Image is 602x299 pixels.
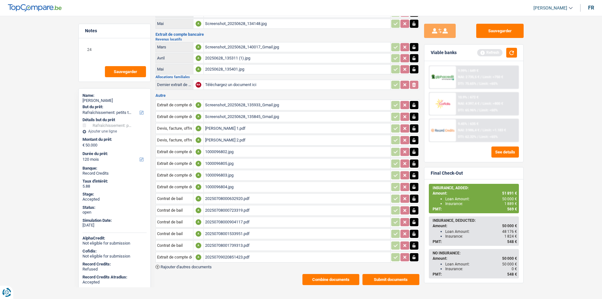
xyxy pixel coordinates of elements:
[205,135,389,145] div: [PERSON_NAME] 2.pdf
[205,147,389,157] div: 1000096802.jpg
[82,179,147,184] div: Taux d'intérêt:
[480,128,482,132] span: /
[196,254,201,260] div: A
[479,82,498,86] span: Limit: <65%
[196,82,201,88] div: NA
[512,267,517,271] span: 0 €
[82,267,147,272] div: Refused
[82,241,147,246] div: Not eligible for submission
[445,197,517,201] div: Loan Amount:
[507,240,517,244] span: 548 €
[458,128,479,132] span: NAI: 3 986,4 €
[433,272,517,277] div: PMT:
[82,184,147,189] div: 5.88
[82,143,85,148] span: €
[458,108,476,112] span: DTI: 65.96%
[82,254,147,259] div: Not eligible for submission
[477,82,478,86] span: /
[431,124,454,136] img: Record Credits
[445,267,517,271] div: Insurance:
[433,186,517,190] div: INSURANCE, ADDED:
[155,38,419,41] h2: Revenus locatifs
[504,234,517,239] span: 1 824 €
[445,202,517,206] div: Insurance:
[433,218,517,223] div: INSURANCE, DEDUCTED:
[588,5,594,11] div: fr
[82,117,147,122] div: Détails but du prêt
[82,98,147,103] div: [PERSON_NAME]
[502,191,517,196] span: 51 891 €
[431,171,463,176] div: Final Check-Out
[157,82,192,87] div: Dernier extrait de compte pour vos allocations familiales
[157,21,192,26] div: Mai
[196,114,201,120] div: A
[433,251,517,255] div: NO INSURANCE:
[483,128,506,132] span: Limit: >1.183 €
[205,252,389,262] div: 20250709020851423.pdf
[82,275,147,280] div: Record Credits Atradius:
[433,240,517,244] div: PMT:
[82,236,147,241] div: AlphaCredit:
[85,28,144,34] h5: Notes
[431,98,454,109] img: Cofidis
[445,229,517,234] div: Loan Amount:
[302,274,359,285] button: Combine documents
[82,151,145,156] label: Durée du prêt:
[483,75,503,79] span: Limit: >750 €
[82,137,145,142] label: Montant du prêt:
[196,208,201,213] div: A
[205,194,389,203] div: 20250708000632920.pdf
[458,95,478,99] div: 10.9% | 672 €
[528,3,573,13] a: [PERSON_NAME]
[196,172,201,178] div: A
[205,65,389,74] div: 20250628_135401.jpg
[196,126,201,131] div: A
[483,102,503,106] span: Limit: >800 €
[8,4,62,12] img: TopCompare Logo
[205,19,389,28] div: Screenshot_20250628_134148.jpg
[105,66,146,77] button: Sauvegarder
[205,159,389,168] div: 1000096805.jpg
[458,102,479,106] span: NAI: 4 397,4 €
[196,231,201,237] div: A
[491,146,519,158] button: See details
[477,108,478,112] span: /
[205,112,389,121] div: Screenshot_20250628_135845_Gmail.jpg
[445,234,517,239] div: Insurance:
[205,182,389,192] div: 1000096804.jpg
[504,202,517,206] span: 1 889 €
[161,265,212,269] span: Rajouter d'autres documents
[205,53,389,63] div: 20250628_135311 (1).jpg
[155,75,419,79] h2: Allocations familiales
[433,256,517,261] div: Amount:
[82,218,147,223] div: Simulation Date:
[196,102,201,108] div: A
[458,82,476,86] span: DTI: 75.65%
[205,171,389,180] div: 1000096803.jpg
[433,224,517,228] div: Amount:
[205,42,389,52] div: Screenshot_20250628_140017_Gmail.jpg
[458,135,476,139] span: DTI: 62.32%
[205,229,389,239] div: 20250708001533951.pdf
[502,197,517,201] span: 50 000 €
[196,55,201,61] div: A
[157,45,192,49] div: Mars
[82,192,147,197] div: Stage:
[362,274,419,285] button: Submit documents
[205,241,389,250] div: 20250708001739313.pdf
[82,129,147,134] div: Ajouter une ligne
[155,265,212,269] button: Rajouter d'autres documents
[479,108,498,112] span: Limit: <60%
[431,74,454,81] img: AlphaCredit
[507,272,517,277] span: 548 €
[502,229,517,234] span: 48 176 €
[458,122,478,126] div: 9.45% | 635 €
[431,50,457,55] div: Viable banks
[114,70,137,74] span: Sauvegarder
[155,32,419,36] h3: Extrait de compte bancaire
[196,21,201,27] div: A
[196,243,201,248] div: A
[480,75,482,79] span: /
[205,124,389,133] div: [PERSON_NAME] 1.pdf
[477,135,478,139] span: /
